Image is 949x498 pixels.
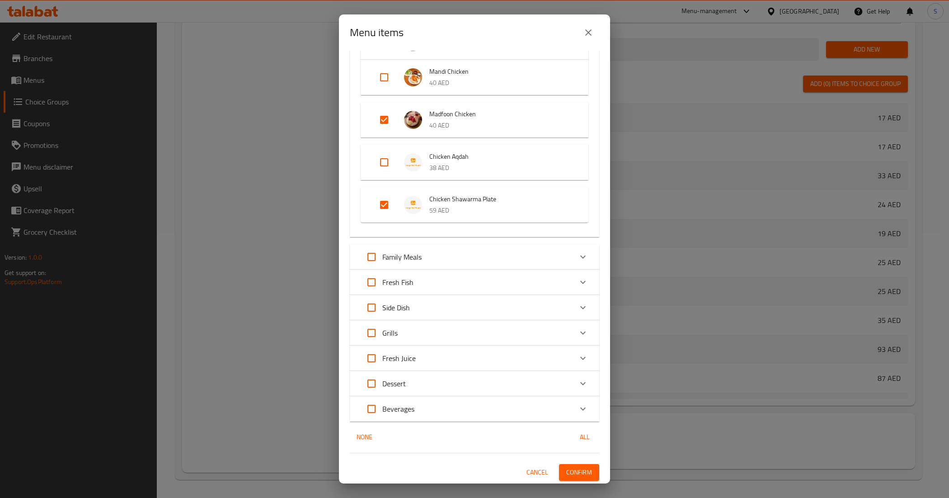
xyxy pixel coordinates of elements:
[429,77,570,89] p: 40 AED
[350,295,599,320] div: Expand
[382,327,398,338] p: Grills
[429,151,570,162] span: Chicken Aqdah
[350,396,599,422] div: Expand
[361,60,588,95] div: Expand
[382,251,422,262] p: Family Meals
[350,320,599,346] div: Expand
[566,467,592,478] span: Confirm
[404,153,422,171] img: Chicken Aqdah
[523,464,552,481] button: Cancel
[429,66,570,77] span: Mandi Chicken
[429,120,570,131] p: 40 AED
[350,244,599,270] div: Expand
[382,302,410,313] p: Side Dish
[350,429,379,446] button: None
[350,25,404,40] h2: Menu items
[361,145,588,180] div: Expand
[361,102,588,138] div: Expand
[404,111,422,129] img: Madfoon Chicken
[350,371,599,396] div: Expand
[404,68,422,86] img: Mandi Chicken
[353,432,375,443] span: None
[429,194,570,205] span: Chicken Shawarma Plate
[350,270,599,295] div: Expand
[350,346,599,371] div: Expand
[574,432,596,443] span: All
[429,109,570,120] span: Madfoon Chicken
[570,429,599,446] button: All
[361,187,588,223] div: Expand
[404,196,422,214] img: Chicken Shawarma Plate
[429,205,570,216] p: 59 AED
[382,403,414,414] p: Beverages
[382,378,406,389] p: Dessert
[526,467,548,478] span: Cancel
[382,277,413,288] p: Fresh Fish
[382,353,416,364] p: Fresh Juice
[429,162,570,174] p: 38 AED
[559,464,599,481] button: Confirm
[578,22,599,43] button: close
